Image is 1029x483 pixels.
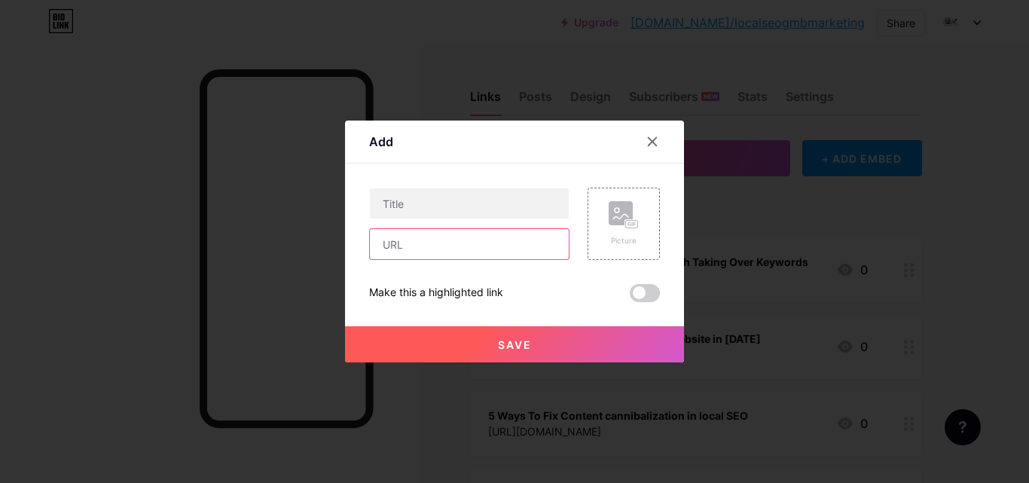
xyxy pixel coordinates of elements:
[369,133,393,151] div: Add
[498,338,532,351] span: Save
[345,326,684,362] button: Save
[609,235,639,246] div: Picture
[370,229,569,259] input: URL
[369,284,503,302] div: Make this a highlighted link
[370,188,569,219] input: Title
